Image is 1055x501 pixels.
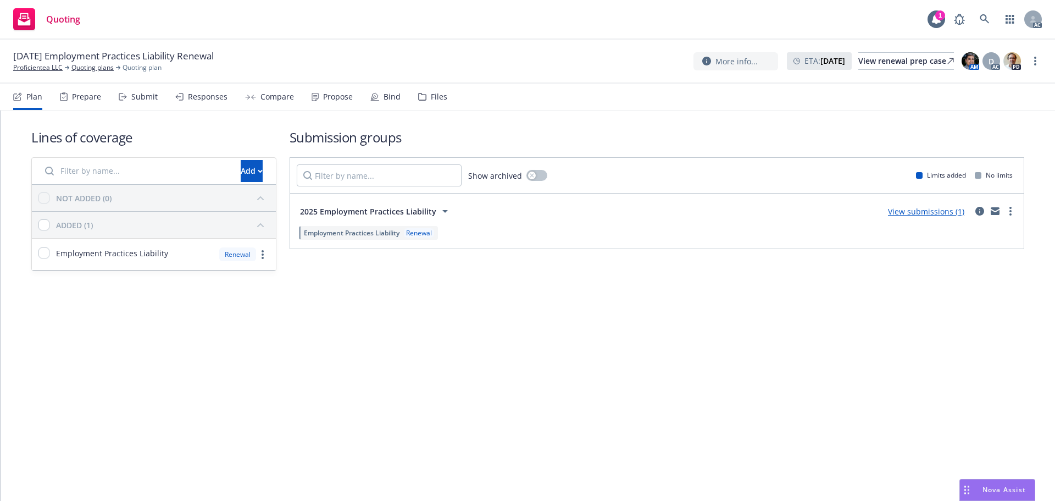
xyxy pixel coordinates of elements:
[241,161,263,181] div: Add
[290,128,1024,146] h1: Submission groups
[304,228,399,238] span: Employment Practices Liability
[56,216,269,234] button: ADDED (1)
[916,170,966,180] div: Limits added
[72,92,101,101] div: Prepare
[989,56,994,67] span: D
[989,205,1002,218] a: mail
[38,160,234,182] input: Filter by name...
[46,15,80,24] span: Quoting
[188,92,227,101] div: Responses
[715,56,758,67] span: More info...
[935,10,945,20] div: 1
[974,8,996,30] a: Search
[804,55,845,67] span: ETA :
[26,92,42,101] div: Plan
[71,63,114,73] a: Quoting plans
[999,8,1021,30] a: Switch app
[56,247,168,259] span: Employment Practices Liability
[56,219,93,231] div: ADDED (1)
[13,49,214,63] span: [DATE] Employment Practices Liability Renewal
[431,92,447,101] div: Files
[948,8,970,30] a: Report a Bug
[959,479,1035,501] button: Nova Assist
[123,63,162,73] span: Quoting plan
[241,160,263,182] button: Add
[219,247,256,261] div: Renewal
[468,170,522,181] span: Show archived
[973,205,986,218] a: circleInformation
[1003,52,1021,70] img: photo
[858,52,954,70] a: View renewal prep case
[962,52,979,70] img: photo
[297,164,462,186] input: Filter by name...
[693,52,778,70] button: More info...
[131,92,158,101] div: Submit
[858,53,954,69] div: View renewal prep case
[1004,205,1017,218] a: more
[56,192,112,204] div: NOT ADDED (0)
[820,56,845,66] strong: [DATE]
[13,63,63,73] a: Proficientea LLC
[384,92,401,101] div: Bind
[31,128,276,146] h1: Lines of coverage
[297,200,455,222] button: 2025 Employment Practices Liability
[982,485,1026,494] span: Nova Assist
[323,92,353,101] div: Propose
[888,206,964,217] a: View submissions (1)
[260,92,294,101] div: Compare
[975,170,1013,180] div: No limits
[256,248,269,261] a: more
[300,206,436,217] span: 2025 Employment Practices Liability
[404,228,434,238] div: Renewal
[960,480,974,500] div: Drag to move
[56,189,269,207] button: NOT ADDED (0)
[9,4,85,35] a: Quoting
[1029,54,1042,68] a: more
